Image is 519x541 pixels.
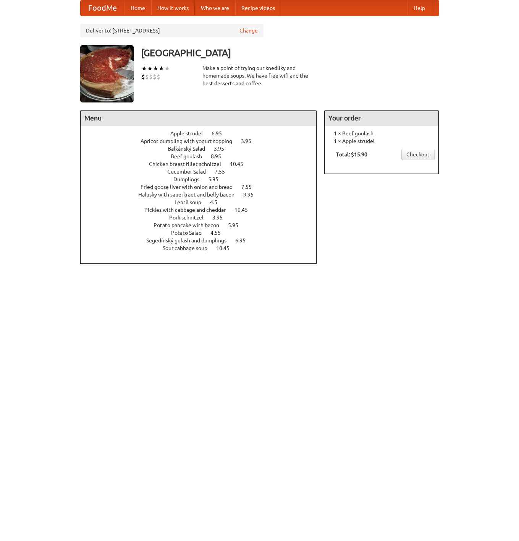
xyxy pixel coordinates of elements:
[149,161,257,167] a: Chicken breast fillet schnitzel 10.45
[216,245,237,251] span: 10.45
[202,64,317,87] div: Make a point of trying our knedlíky and homemade soups. We have free wifi and the best desserts a...
[230,161,251,167] span: 10.45
[211,153,229,159] span: 8.95
[163,245,215,251] span: Sour cabbage soup
[173,176,207,182] span: Dumplings
[214,146,232,152] span: 3.95
[141,64,147,73] li: ★
[141,45,439,60] h3: [GEOGRAPHIC_DATA]
[144,207,233,213] span: Pickles with cabbage and cheddar
[407,0,431,16] a: Help
[170,130,236,136] a: Apple strudel 6.95
[149,161,229,167] span: Chicken breast fillet schnitzel
[153,64,158,73] li: ★
[171,153,235,159] a: Beef goulash 8.95
[167,169,213,175] span: Cucumber Salad
[141,184,240,190] span: Fried goose liver with onion and bread
[243,192,261,198] span: 9.95
[215,169,233,175] span: 7.55
[212,130,230,136] span: 6.95
[210,230,228,236] span: 4.55
[169,214,237,221] a: Pork schnitzel 3.95
[167,169,239,175] a: Cucumber Salad 7.55
[234,207,255,213] span: 10.45
[168,146,238,152] a: Balkánský Salad 3.95
[168,146,213,152] span: Balkánský Salad
[171,153,210,159] span: Beef goulash
[241,184,259,190] span: 7.55
[141,138,265,144] a: Apricot dumpling with yogurt topping 3.95
[149,73,153,81] li: $
[80,24,264,37] div: Deliver to: [STREET_ADDRESS]
[239,27,258,34] a: Change
[173,176,233,182] a: Dumplings 5.95
[175,199,231,205] a: Lentil soup 4.5
[210,199,225,205] span: 4.5
[163,245,244,251] a: Sour cabbage soup 10.45
[171,230,235,236] a: Potato Salad 4.55
[144,207,262,213] a: Pickles with cabbage and cheddar 10.45
[157,73,160,81] li: $
[147,64,153,73] li: ★
[336,151,367,158] b: Total: $15.90
[145,73,149,81] li: $
[208,176,226,182] span: 5.95
[241,138,259,144] span: 3.95
[170,130,210,136] span: Apple strudel
[325,110,438,126] h4: Your order
[328,130,435,137] li: 1 × Beef goulash
[138,192,268,198] a: Halusky with sauerkraut and belly bacon 9.95
[164,64,170,73] li: ★
[141,184,266,190] a: Fried goose liver with onion and bread 7.55
[328,137,435,145] li: 1 × Apple strudel
[141,138,240,144] span: Apricot dumpling with yogurt topping
[171,230,209,236] span: Potato Salad
[138,192,242,198] span: Halusky with sauerkraut and belly bacon
[212,214,230,221] span: 3.95
[80,45,134,102] img: angular.jpg
[146,237,234,244] span: Segedínský gulash and dumplings
[153,73,157,81] li: $
[141,73,145,81] li: $
[154,222,252,228] a: Potato pancake with bacon 5.95
[151,0,195,16] a: How it works
[235,0,281,16] a: Recipe videos
[158,64,164,73] li: ★
[154,222,227,228] span: Potato pancake with bacon
[81,110,317,126] h4: Menu
[169,214,211,221] span: Pork schnitzel
[195,0,235,16] a: Who we are
[401,149,435,160] a: Checkout
[235,237,253,244] span: 6.95
[175,199,209,205] span: Lentil soup
[124,0,151,16] a: Home
[81,0,124,16] a: FoodMe
[228,222,246,228] span: 5.95
[146,237,260,244] a: Segedínský gulash and dumplings 6.95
